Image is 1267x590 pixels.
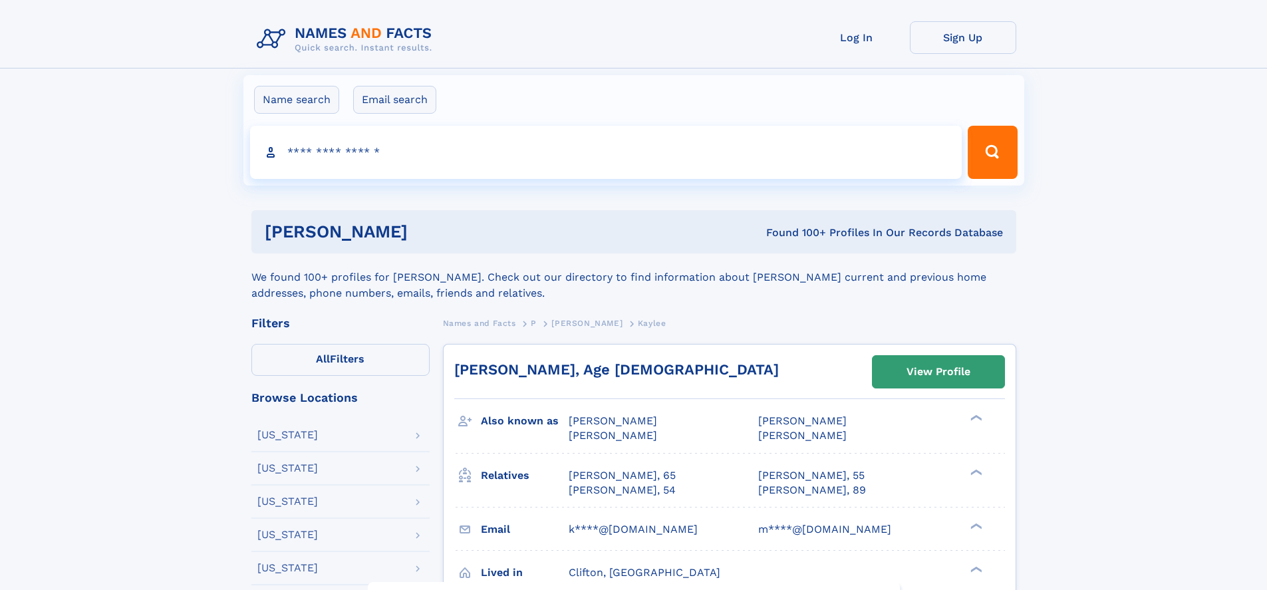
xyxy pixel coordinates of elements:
[569,468,676,483] a: [PERSON_NAME], 65
[531,319,537,328] span: P
[257,430,318,440] div: [US_STATE]
[803,21,910,54] a: Log In
[758,483,866,498] a: [PERSON_NAME], 89
[907,357,970,387] div: View Profile
[481,561,569,584] h3: Lived in
[481,464,569,487] h3: Relatives
[638,319,666,328] span: Kaylee
[967,521,983,530] div: ❯
[569,429,657,442] span: [PERSON_NAME]
[551,315,623,331] a: [PERSON_NAME]
[250,126,962,179] input: search input
[257,563,318,573] div: [US_STATE]
[254,86,339,114] label: Name search
[873,356,1004,388] a: View Profile
[481,518,569,541] h3: Email
[569,483,676,498] a: [PERSON_NAME], 54
[251,344,430,376] label: Filters
[316,353,330,365] span: All
[758,429,847,442] span: [PERSON_NAME]
[968,126,1017,179] button: Search Button
[569,566,720,579] span: Clifton, [GEOGRAPHIC_DATA]
[587,225,1003,240] div: Found 100+ Profiles In Our Records Database
[265,223,587,240] h1: [PERSON_NAME]
[251,21,443,57] img: Logo Names and Facts
[481,410,569,432] h3: Also known as
[257,496,318,507] div: [US_STATE]
[758,414,847,427] span: [PERSON_NAME]
[758,468,865,483] a: [PERSON_NAME], 55
[257,529,318,540] div: [US_STATE]
[257,463,318,474] div: [US_STATE]
[353,86,436,114] label: Email search
[251,392,430,404] div: Browse Locations
[910,21,1016,54] a: Sign Up
[551,319,623,328] span: [PERSON_NAME]
[967,565,983,573] div: ❯
[531,315,537,331] a: P
[967,468,983,476] div: ❯
[443,315,516,331] a: Names and Facts
[251,253,1016,301] div: We found 100+ profiles for [PERSON_NAME]. Check out our directory to find information about [PERS...
[569,414,657,427] span: [PERSON_NAME]
[454,361,779,378] a: [PERSON_NAME], Age [DEMOGRAPHIC_DATA]
[967,414,983,422] div: ❯
[251,317,430,329] div: Filters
